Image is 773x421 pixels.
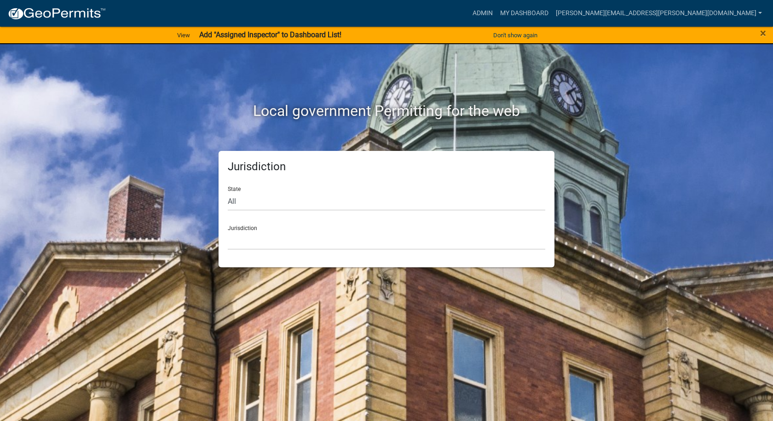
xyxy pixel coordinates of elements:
button: Close [760,28,766,39]
h2: Local government Permitting for the web [131,102,642,120]
a: [PERSON_NAME][EMAIL_ADDRESS][PERSON_NAME][DOMAIN_NAME] [552,5,766,22]
a: View [173,28,194,43]
button: Don't show again [490,28,541,43]
h5: Jurisdiction [228,160,545,173]
a: Admin [469,5,496,22]
span: × [760,27,766,40]
strong: Add "Assigned Inspector" to Dashboard List! [199,30,341,39]
a: My Dashboard [496,5,552,22]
